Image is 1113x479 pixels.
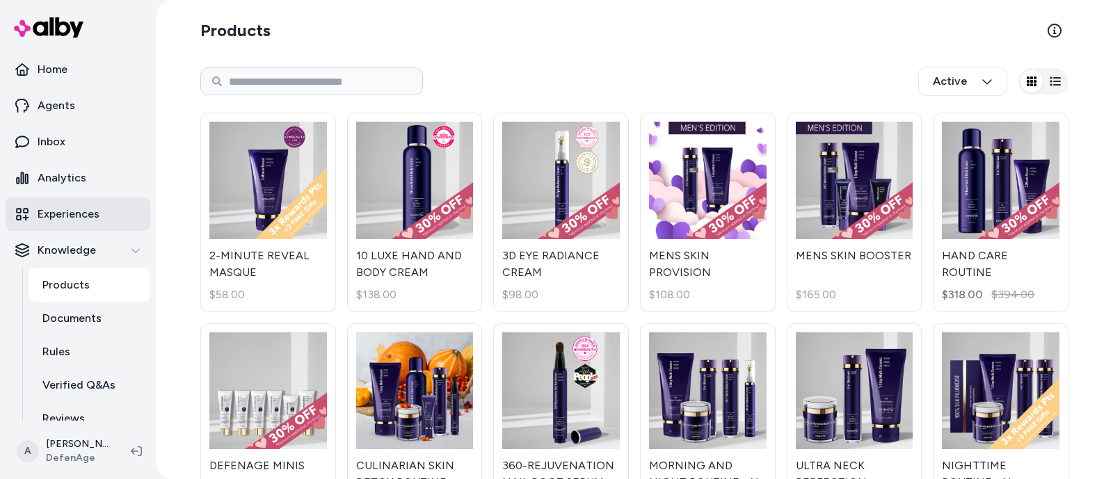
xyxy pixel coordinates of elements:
[6,234,150,267] button: Knowledge
[42,377,115,393] p: Verified Q&As
[38,61,67,78] p: Home
[6,161,150,195] a: Analytics
[38,97,75,114] p: Agents
[29,335,150,368] a: Rules
[8,429,120,473] button: A[PERSON_NAME]DefenAge
[29,302,150,335] a: Documents
[200,113,336,312] a: 2-MINUTE REVEAL MASQUE2-MINUTE REVEAL MASQUE$58.00
[6,125,150,159] a: Inbox
[42,410,85,427] p: Reviews
[38,170,86,186] p: Analytics
[933,113,1068,312] a: HAND CARE ROUTINEHAND CARE ROUTINE$318.00$394.00
[6,89,150,122] a: Agents
[29,268,150,302] a: Products
[918,67,1007,96] button: Active
[787,113,922,312] a: MENS SKIN BOOSTERMENS SKIN BOOSTER$165.00
[347,113,483,312] a: 10 LUXE HAND AND BODY CREAM10 LUXE HAND AND BODY CREAM$138.00
[6,197,150,231] a: Experiences
[17,440,39,462] span: A
[38,133,65,150] p: Inbox
[42,343,70,360] p: Rules
[14,17,83,38] img: alby Logo
[42,310,102,327] p: Documents
[38,242,96,259] p: Knowledge
[493,113,629,312] a: 3D EYE RADIANCE CREAM3D EYE RADIANCE CREAM$98.00
[6,53,150,86] a: Home
[29,402,150,435] a: Reviews
[200,19,271,42] h2: Products
[42,277,90,293] p: Products
[46,437,109,451] p: [PERSON_NAME]
[46,451,109,465] span: DefenAge
[640,113,776,312] a: MENS SKIN PROVISIONMENS SKIN PROVISION$108.00
[29,368,150,402] a: Verified Q&As
[38,206,99,222] p: Experiences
